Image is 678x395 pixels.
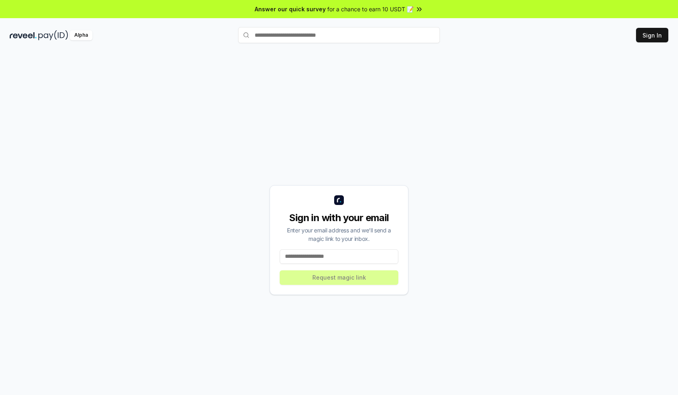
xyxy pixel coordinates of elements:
[327,5,414,13] span: for a chance to earn 10 USDT 📝
[280,211,398,224] div: Sign in with your email
[255,5,326,13] span: Answer our quick survey
[70,30,92,40] div: Alpha
[38,30,68,40] img: pay_id
[280,226,398,243] div: Enter your email address and we’ll send a magic link to your inbox.
[334,195,344,205] img: logo_small
[636,28,668,42] button: Sign In
[10,30,37,40] img: reveel_dark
